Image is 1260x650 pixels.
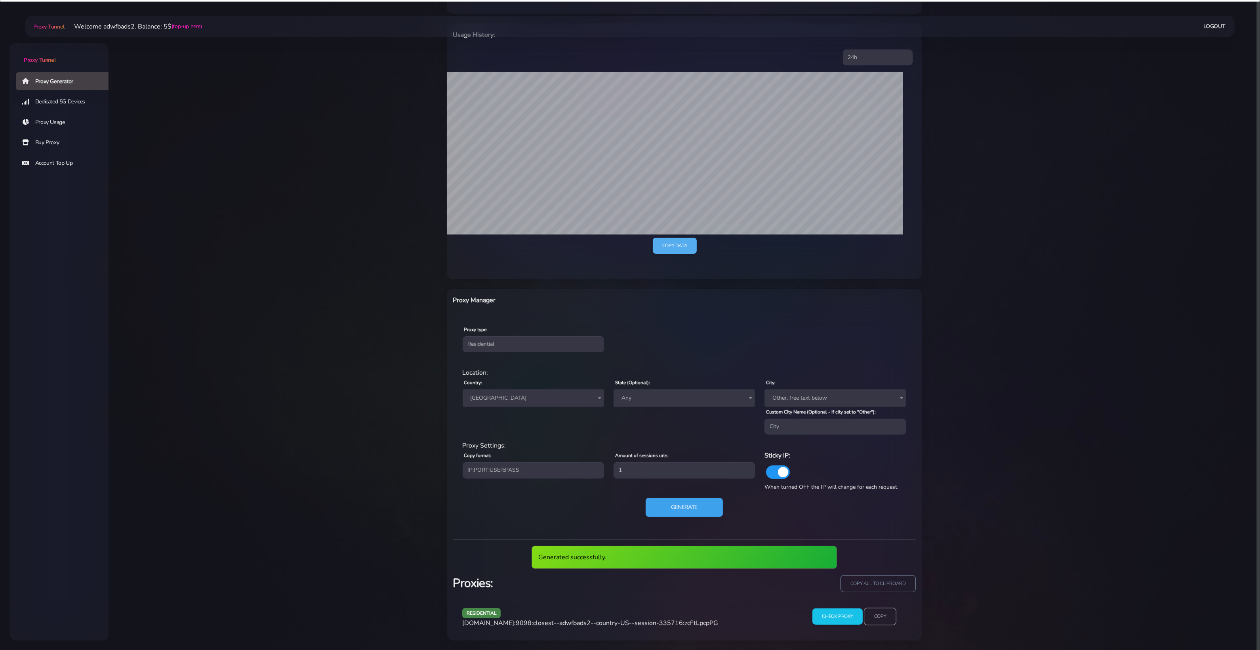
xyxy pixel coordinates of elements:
[172,22,202,30] a: (top-up here)
[653,238,697,254] a: Copy data
[614,389,755,407] span: Any
[16,133,115,152] a: Buy Proxy
[458,441,911,450] div: Proxy Settings:
[33,23,65,30] span: Proxy Tunnel
[464,452,492,459] label: Copy format:
[16,113,115,132] a: Proxy Usage
[462,608,501,618] span: residential
[764,389,906,407] span: Other, free text below
[864,608,896,625] input: Copy
[615,452,669,459] label: Amount of sessions urls:
[764,419,906,435] input: City
[766,379,776,386] label: City:
[65,22,202,31] li: Welcome adwfbads2. Balance: 5$
[458,368,911,377] div: Location:
[764,450,906,461] h6: Sticky IP:
[464,379,482,386] label: Country:
[32,20,65,33] a: Proxy Tunnel
[1143,520,1250,640] iframe: Webchat Widget
[453,575,680,591] h3: Proxies:
[812,608,863,625] input: Check Proxy
[769,393,901,404] span: Other, free text below
[453,295,719,305] h6: Proxy Manager
[10,43,109,64] a: Proxy Tunnel
[841,575,916,592] input: copy all to clipboard
[618,393,750,404] span: Any
[464,326,488,333] label: Proxy type:
[1203,19,1226,34] a: Logout
[646,498,723,517] button: Generate
[16,154,115,172] a: Account Top Up
[766,408,876,416] label: Custom City Name (Optional - If city set to "Other"):
[615,379,650,386] label: State (Optional):
[16,72,115,90] a: Proxy Generator
[16,93,115,111] a: Dedicated 5G Devices
[462,619,718,627] span: [DOMAIN_NAME]:9098:closest--adwfbads2--country-US--session-335716:zcFtLpcpPG
[463,389,604,407] span: United States of America
[467,393,599,404] span: United States of America
[24,56,55,64] span: Proxy Tunnel
[532,546,837,569] div: Generated successfully.
[764,483,898,491] span: When turned OFF the IP will change for each request.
